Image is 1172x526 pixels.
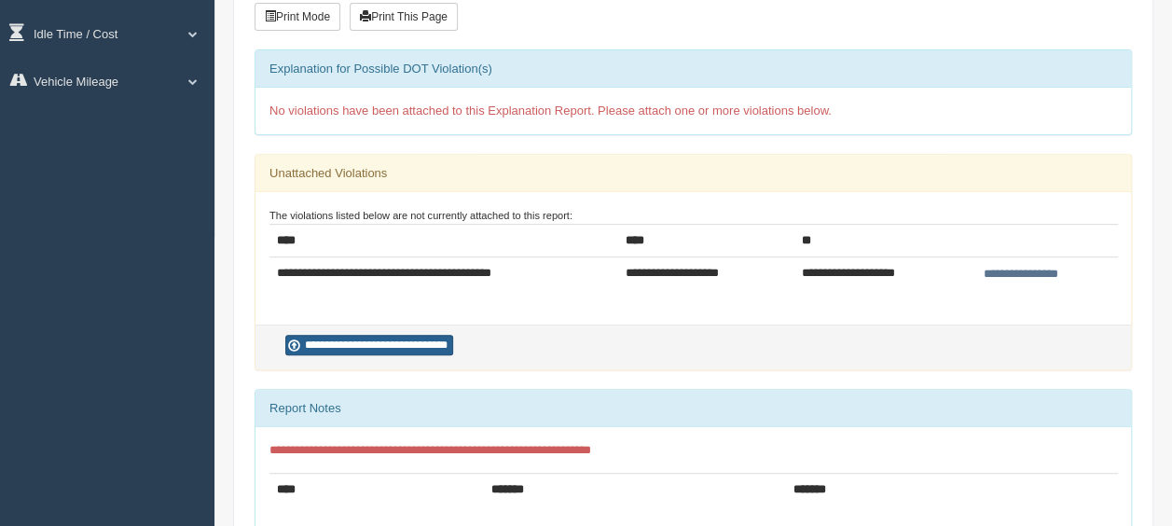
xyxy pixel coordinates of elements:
span: No violations have been attached to this Explanation Report. Please attach one or more violations... [269,104,832,118]
div: Report Notes [255,390,1131,427]
div: Unattached Violations [255,155,1131,192]
button: Print Mode [255,3,340,31]
small: The violations listed below are not currently attached to this report: [269,210,572,221]
div: Explanation for Possible DOT Violation(s) [255,50,1131,88]
button: Print This Page [350,3,458,31]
